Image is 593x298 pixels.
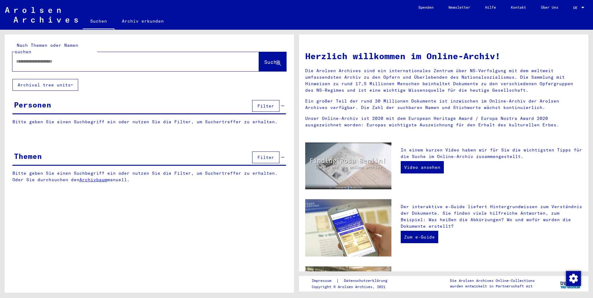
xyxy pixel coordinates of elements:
[114,14,171,28] a: Archiv erkunden
[305,50,582,63] h1: Herzlich willkommen im Online-Archiv!
[566,271,581,286] img: Zustimmung ändern
[5,7,78,23] img: Arolsen_neg.svg
[12,170,286,183] p: Bitte geben Sie einen Suchbegriff ein oder nutzen Sie die Filter, um Suchertreffer zu erhalten. O...
[252,151,279,163] button: Filter
[312,284,395,290] p: Copyright © Arolsen Archives, 2021
[83,14,114,30] a: Suchen
[14,99,51,110] div: Personen
[305,98,582,111] p: Ein großer Teil der rund 30 Millionen Dokumente ist inzwischen im Online-Archiv der Arolsen Archi...
[259,52,286,71] button: Suche
[252,100,279,112] button: Filter
[450,278,535,283] p: Die Arolsen Archives Online-Collections
[312,278,336,284] a: Impressum
[401,271,582,297] p: Zusätzlich zu Ihrer eigenen Recherche haben Sie die Möglichkeit, eine Anfrage an die Arolsen Arch...
[257,103,274,109] span: Filter
[401,161,444,173] a: Video ansehen
[12,79,78,91] button: Archival tree units
[257,155,274,160] span: Filter
[305,142,391,189] img: video.jpg
[305,199,391,256] img: eguide.jpg
[401,204,582,230] p: Der interaktive e-Guide liefert Hintergrundwissen zum Verständnis der Dokumente. Sie finden viele...
[305,68,582,94] p: Die Arolsen Archives sind ein internationales Zentrum über NS-Verfolgung mit dem weltweit umfasse...
[339,278,395,284] a: Datenschutzerklärung
[573,6,580,10] span: DE
[79,177,107,182] a: Archivbaum
[559,276,582,291] img: yv_logo.png
[15,42,78,55] mat-label: Nach Themen oder Namen suchen
[450,283,535,289] p: wurden entwickelt in Partnerschaft mit
[305,115,582,128] p: Unser Online-Archiv ist 2020 mit dem European Heritage Award / Europa Nostra Award 2020 ausgezeic...
[312,278,395,284] div: |
[12,119,286,125] p: Bitte geben Sie einen Suchbegriff ein oder nutzen Sie die Filter, um Suchertreffer zu erhalten.
[264,59,280,65] span: Suche
[566,271,581,286] div: Zustimmung ändern
[401,147,582,160] p: In einem kurzen Video haben wir für Sie die wichtigsten Tipps für die Suche im Online-Archiv zusa...
[14,151,42,162] div: Themen
[401,231,438,243] a: Zum e-Guide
